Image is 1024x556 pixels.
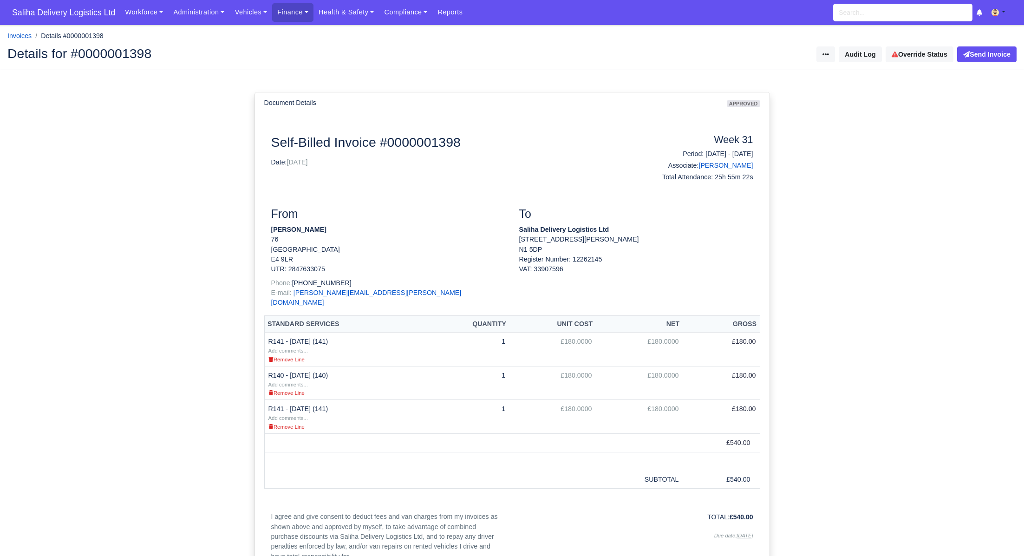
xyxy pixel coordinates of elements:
h6: Total Attendance: 25h 55m 22s [643,173,753,181]
strong: Saliha Delivery Logistics Ltd [519,226,609,233]
td: R140 - [DATE] (140) [264,366,426,400]
h3: To [519,207,753,221]
a: [PERSON_NAME] [698,162,753,169]
td: £180.00 [683,400,760,434]
td: R141 - [DATE] (141) [264,400,426,434]
td: R141 - [DATE] (141) [264,333,426,366]
h2: Self-Billed Invoice #0000001398 [271,134,629,150]
a: Vehicles [229,3,272,21]
p: TOTAL: [519,512,753,522]
h6: Period: [DATE] - [DATE] [643,150,753,158]
p: UTR: 2847633075 [271,264,505,274]
input: Search... [833,4,972,21]
th: Quantity [426,315,509,333]
td: £180.0000 [596,400,683,434]
small: Remove Line [268,357,305,362]
button: Send Invoice [957,46,1017,62]
p: 76 [271,235,505,244]
td: SUBTOTAL [596,471,683,489]
span: Phone: [271,279,292,287]
div: Register Number: 12262145 [512,255,760,275]
a: Saliha Delivery Logistics Ltd [7,4,120,22]
h3: From [271,207,505,221]
a: Finance [272,3,313,21]
div: VAT: 33907596 [519,264,753,274]
a: Invoices [7,32,32,39]
iframe: Chat Widget [978,511,1024,556]
a: Remove Line [268,355,305,363]
a: Remove Line [268,423,305,430]
td: £180.0000 [509,333,595,366]
small: Add comments... [268,382,308,387]
td: £180.00 [683,366,760,400]
small: Add comments... [268,415,308,421]
p: [STREET_ADDRESS][PERSON_NAME] [519,235,753,244]
small: Remove Line [268,390,305,396]
strong: £540.00 [730,513,753,521]
a: Add comments... [268,380,308,388]
td: £180.0000 [509,400,595,434]
span: Saliha Delivery Logistics Ltd [7,3,120,22]
td: £180.0000 [509,366,595,400]
a: Remove Line [268,389,305,396]
td: 1 [426,400,509,434]
p: Date: [271,157,629,167]
td: £540.00 [683,471,760,489]
p: E4 9LR [271,255,505,264]
button: Audit Log [839,46,881,62]
span: approved [727,100,760,107]
span: E-mail: [271,289,292,296]
h6: Associate: [643,162,753,170]
strong: [PERSON_NAME] [271,226,326,233]
th: Unit Cost [509,315,595,333]
a: Compliance [379,3,432,21]
p: [PHONE_NUMBER] [271,278,505,288]
a: Reports [432,3,468,21]
i: Due date: [714,533,753,538]
a: Add comments... [268,347,308,354]
span: [DATE] [287,158,308,166]
td: £180.0000 [596,366,683,400]
td: 1 [426,333,509,366]
p: N1 5DP [519,245,753,255]
p: [GEOGRAPHIC_DATA] [271,245,505,255]
th: Standard Services [264,315,426,333]
a: Health & Safety [313,3,379,21]
small: Remove Line [268,424,305,430]
a: Administration [168,3,229,21]
h4: Week 31 [643,134,753,146]
td: £180.00 [683,333,760,366]
a: Workforce [120,3,168,21]
th: Gross [683,315,760,333]
h2: Details for #0000001398 [7,47,505,60]
li: Details #0000001398 [32,31,104,41]
a: Add comments... [268,414,308,421]
td: 1 [426,366,509,400]
h6: Document Details [264,99,316,107]
a: [PERSON_NAME][EMAIL_ADDRESS][PERSON_NAME][DOMAIN_NAME] [271,289,462,306]
a: Override Status [886,46,953,62]
td: £180.0000 [596,333,683,366]
small: Add comments... [268,348,308,353]
u: [DATE] [737,533,753,538]
td: £540.00 [683,434,760,452]
th: Net [596,315,683,333]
